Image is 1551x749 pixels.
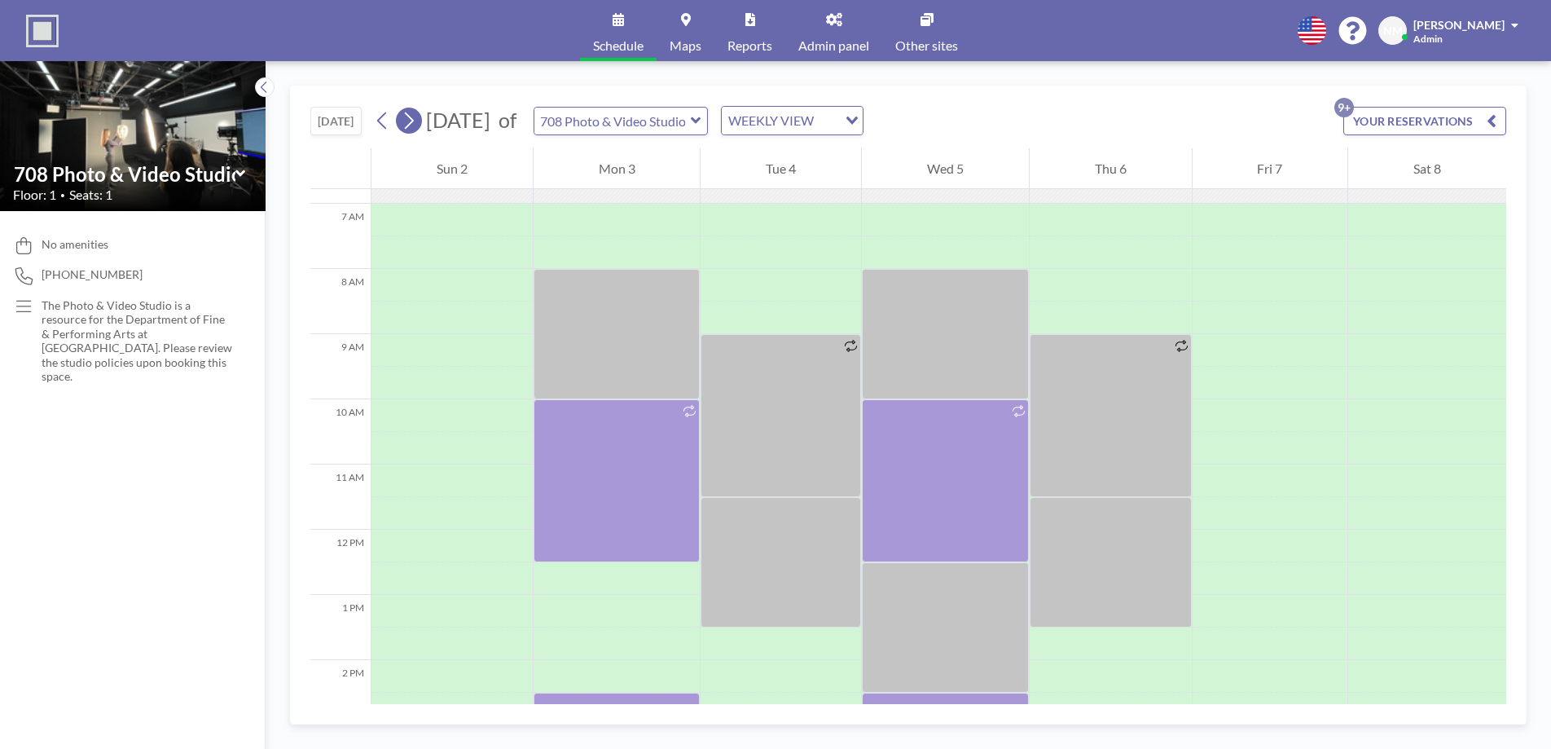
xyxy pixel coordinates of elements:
span: [PERSON_NAME] [1413,18,1505,32]
span: Other sites [895,39,958,52]
span: Maps [670,39,701,52]
span: No amenities [42,237,108,252]
span: [PHONE_NUMBER] [42,267,143,282]
span: NM [1383,24,1403,38]
div: 7 AM [310,204,371,269]
span: Admin panel [798,39,869,52]
img: organization-logo [26,15,59,47]
span: Floor: 1 [13,187,56,203]
div: 8 AM [310,269,371,334]
span: • [60,190,65,200]
span: [DATE] [426,108,490,132]
span: Schedule [593,39,644,52]
div: Fri 7 [1193,148,1348,189]
div: Sat 8 [1348,148,1506,189]
span: of [499,108,516,133]
div: 11 AM [310,465,371,530]
input: Search for option [819,110,836,131]
span: Reports [727,39,772,52]
span: WEEKLY VIEW [725,110,817,131]
div: Sun 2 [371,148,533,189]
span: Seats: 1 [69,187,112,203]
div: Wed 5 [862,148,1029,189]
div: 10 AM [310,399,371,465]
button: YOUR RESERVATIONS9+ [1343,107,1506,135]
div: 1 PM [310,595,371,660]
div: Tue 4 [701,148,861,189]
div: Search for option [722,107,863,134]
div: 12 PM [310,530,371,595]
input: 708 Photo & Video Studio [14,162,235,186]
p: The Photo & Video Studio is a resource for the Department of Fine & Performing Arts at [GEOGRAPHI... [42,298,233,384]
div: 9 AM [310,334,371,399]
div: Thu 6 [1030,148,1192,189]
button: [DATE] [310,107,362,135]
span: Admin [1413,33,1443,45]
div: 2 PM [310,660,371,725]
div: Mon 3 [534,148,701,189]
p: 9+ [1334,98,1354,117]
input: 708 Photo & Video Studio [534,108,691,134]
